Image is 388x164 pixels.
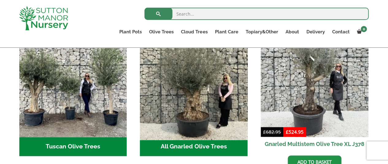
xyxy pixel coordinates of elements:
bdi: 524.95 [286,129,304,135]
a: Visit product category Tuscan Olive Trees [19,30,127,156]
a: Topiary&Other [242,28,282,36]
a: 0 [353,28,369,36]
a: Visit product category All Gnarled Olive Trees [140,30,248,156]
a: Contact [328,28,353,36]
img: All Gnarled Olive Trees [137,27,250,140]
bdi: 682.95 [263,129,281,135]
a: Delivery [302,28,328,36]
img: logo [19,6,68,30]
span: 0 [361,26,367,32]
a: About [282,28,302,36]
a: Cloud Trees [177,28,211,36]
h2: Gnarled Multistem Olive Tree XL J378 [261,137,368,151]
h2: Tuscan Olive Trees [19,137,127,156]
span: £ [263,129,266,135]
a: Plant Pots [116,28,145,36]
a: Olive Trees [145,28,177,36]
img: Tuscan Olive Trees [19,30,127,137]
span: £ [286,129,289,135]
a: Sale! Gnarled Multistem Olive Tree XL J378 [261,30,368,151]
h2: All Gnarled Olive Trees [140,137,248,156]
a: Plant Care [211,28,242,36]
input: Search... [144,8,369,20]
img: Gnarled Multistem Olive Tree XL J378 [261,30,368,137]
